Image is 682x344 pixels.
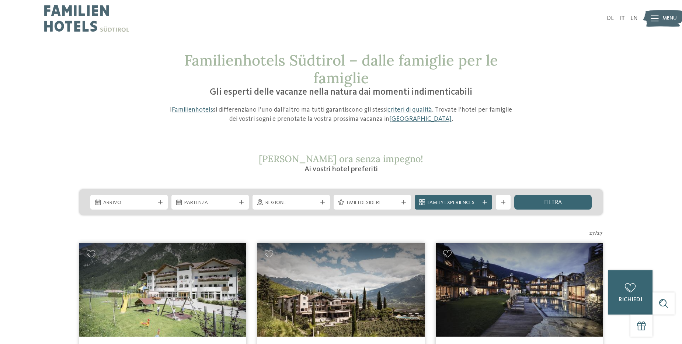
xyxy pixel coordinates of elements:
a: Familienhotels [172,106,213,113]
span: / [595,230,597,237]
span: 27 [589,230,595,237]
a: EN [630,15,638,21]
a: DE [607,15,614,21]
span: Arrivo [103,199,155,207]
span: Familienhotels Südtirol – dalle famiglie per le famiglie [184,51,498,87]
a: richiedi [608,270,653,315]
span: 27 [597,230,603,237]
span: [PERSON_NAME] ora senza impegno! [259,153,423,165]
span: Ai vostri hotel preferiti [305,166,378,173]
a: [GEOGRAPHIC_DATA] [389,116,452,122]
span: Gli esperti delle vacanze nella natura dai momenti indimenticabili [210,88,472,97]
span: Menu [662,15,677,22]
a: criteri di qualità [387,106,432,113]
img: Cercate un hotel per famiglie? Qui troverete solo i migliori! [257,243,424,337]
img: Kinderparadies Alpin ***ˢ [79,243,246,337]
a: IT [619,15,625,21]
span: filtra [544,200,562,206]
img: Post Alpina - Family Mountain Chalets ****ˢ [436,243,603,337]
p: I si differenziano l’uno dall’altro ma tutti garantiscono gli stessi . Trovate l’hotel per famigl... [166,105,516,124]
span: I miei desideri [347,199,398,207]
span: Family Experiences [428,199,479,207]
span: Partenza [184,199,236,207]
span: richiedi [619,297,642,303]
span: Regione [265,199,317,207]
